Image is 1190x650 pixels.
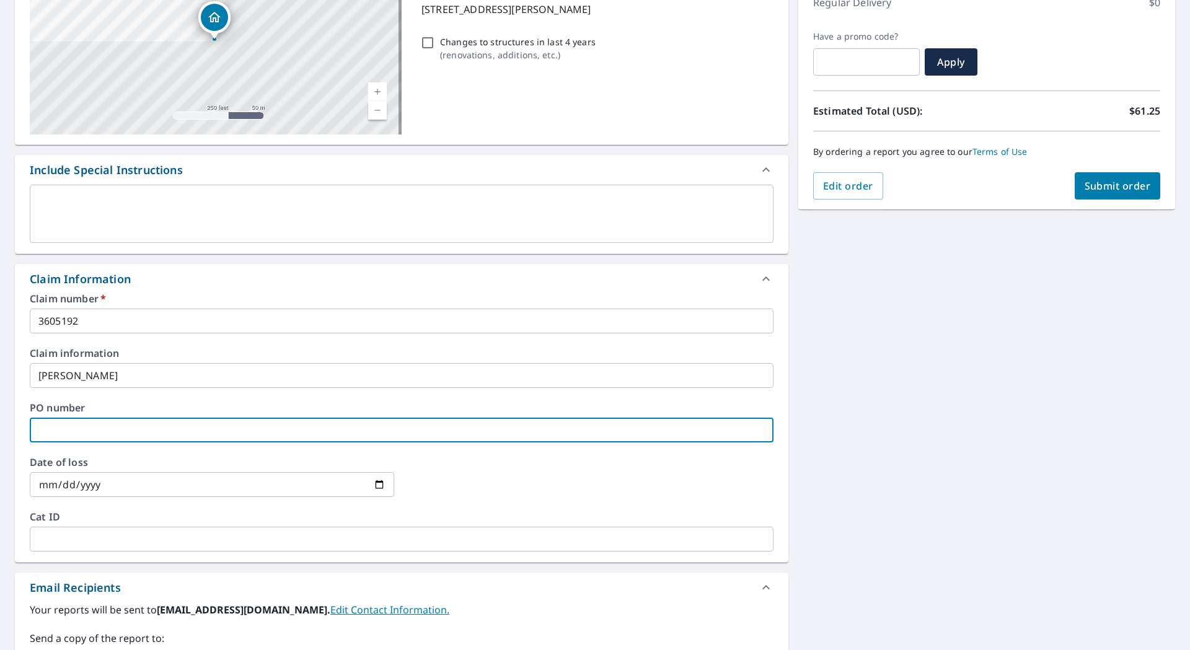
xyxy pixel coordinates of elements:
button: Apply [925,48,977,76]
label: Have a promo code? [813,31,920,42]
button: Submit order [1075,172,1161,200]
div: Email Recipients [30,579,121,596]
a: Terms of Use [972,146,1028,157]
p: By ordering a report you agree to our [813,146,1160,157]
a: Current Level 17, Zoom Out [368,101,387,120]
label: Claim information [30,348,773,358]
span: Edit order [823,179,873,193]
label: Cat ID [30,512,773,522]
div: Dropped pin, building 1, Residential property, 111 E Chaffee Ave Syracuse, NY 13207 [198,1,231,40]
p: [STREET_ADDRESS][PERSON_NAME] [421,2,769,17]
button: Edit order [813,172,883,200]
b: [EMAIL_ADDRESS][DOMAIN_NAME]. [157,603,330,617]
div: Claim Information [30,271,131,288]
div: Include Special Instructions [30,162,183,178]
p: Changes to structures in last 4 years [440,35,596,48]
p: Estimated Total (USD): [813,103,987,118]
a: EditContactInfo [330,603,449,617]
a: Current Level 17, Zoom In [368,82,387,101]
label: Send a copy of the report to: [30,631,773,646]
div: Email Recipients [15,573,788,602]
div: Claim Information [15,264,788,294]
span: Apply [935,55,967,69]
p: ( renovations, additions, etc. ) [440,48,596,61]
div: Include Special Instructions [15,155,788,185]
span: Submit order [1085,179,1151,193]
label: Your reports will be sent to [30,602,773,617]
label: PO number [30,403,773,413]
label: Date of loss [30,457,394,467]
label: Claim number [30,294,773,304]
p: $61.25 [1129,103,1160,118]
